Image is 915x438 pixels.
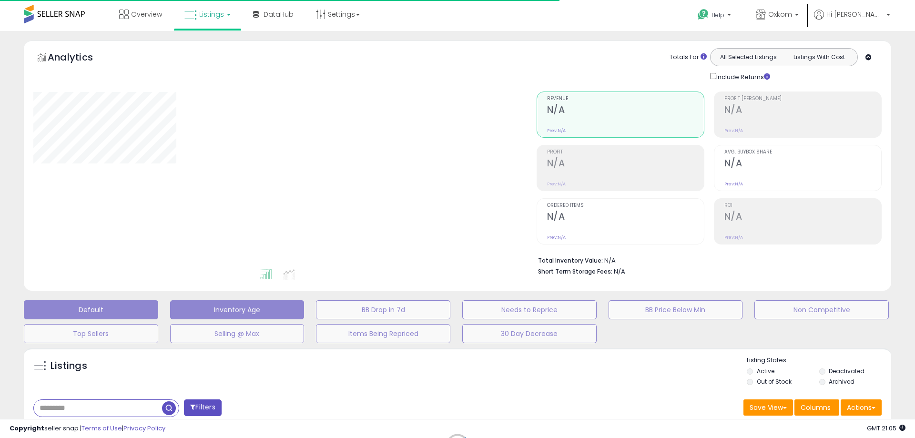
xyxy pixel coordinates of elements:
[547,234,566,240] small: Prev: N/A
[768,10,792,19] span: Oxkom
[170,324,305,343] button: Selling @ Max
[724,96,881,102] span: Profit [PERSON_NAME]
[724,128,743,133] small: Prev: N/A
[697,9,709,20] i: Get Help
[826,10,884,19] span: Hi [PERSON_NAME]
[547,211,704,224] h2: N/A
[547,203,704,208] span: Ordered Items
[462,324,597,343] button: 30 Day Decrease
[547,128,566,133] small: Prev: N/A
[24,300,158,319] button: Default
[724,158,881,171] h2: N/A
[814,10,890,31] a: Hi [PERSON_NAME]
[547,181,566,187] small: Prev: N/A
[538,256,603,265] b: Total Inventory Value:
[538,254,874,265] li: N/A
[199,10,224,19] span: Listings
[724,104,881,117] h2: N/A
[10,424,44,433] strong: Copyright
[713,51,784,63] button: All Selected Listings
[462,300,597,319] button: Needs to Reprice
[724,234,743,240] small: Prev: N/A
[547,158,704,171] h2: N/A
[703,71,782,82] div: Include Returns
[10,424,165,433] div: seller snap | |
[724,203,881,208] span: ROI
[547,104,704,117] h2: N/A
[670,53,707,62] div: Totals For
[614,267,625,276] span: N/A
[724,150,881,155] span: Avg. Buybox Share
[783,51,854,63] button: Listings With Cost
[690,1,741,31] a: Help
[754,300,889,319] button: Non Competitive
[609,300,743,319] button: BB Price Below Min
[712,11,724,19] span: Help
[316,324,450,343] button: Items Being Repriced
[547,150,704,155] span: Profit
[547,96,704,102] span: Revenue
[131,10,162,19] span: Overview
[316,300,450,319] button: BB Drop in 7d
[24,324,158,343] button: Top Sellers
[48,51,112,66] h5: Analytics
[724,211,881,224] h2: N/A
[538,267,612,275] b: Short Term Storage Fees:
[724,181,743,187] small: Prev: N/A
[170,300,305,319] button: Inventory Age
[264,10,294,19] span: DataHub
